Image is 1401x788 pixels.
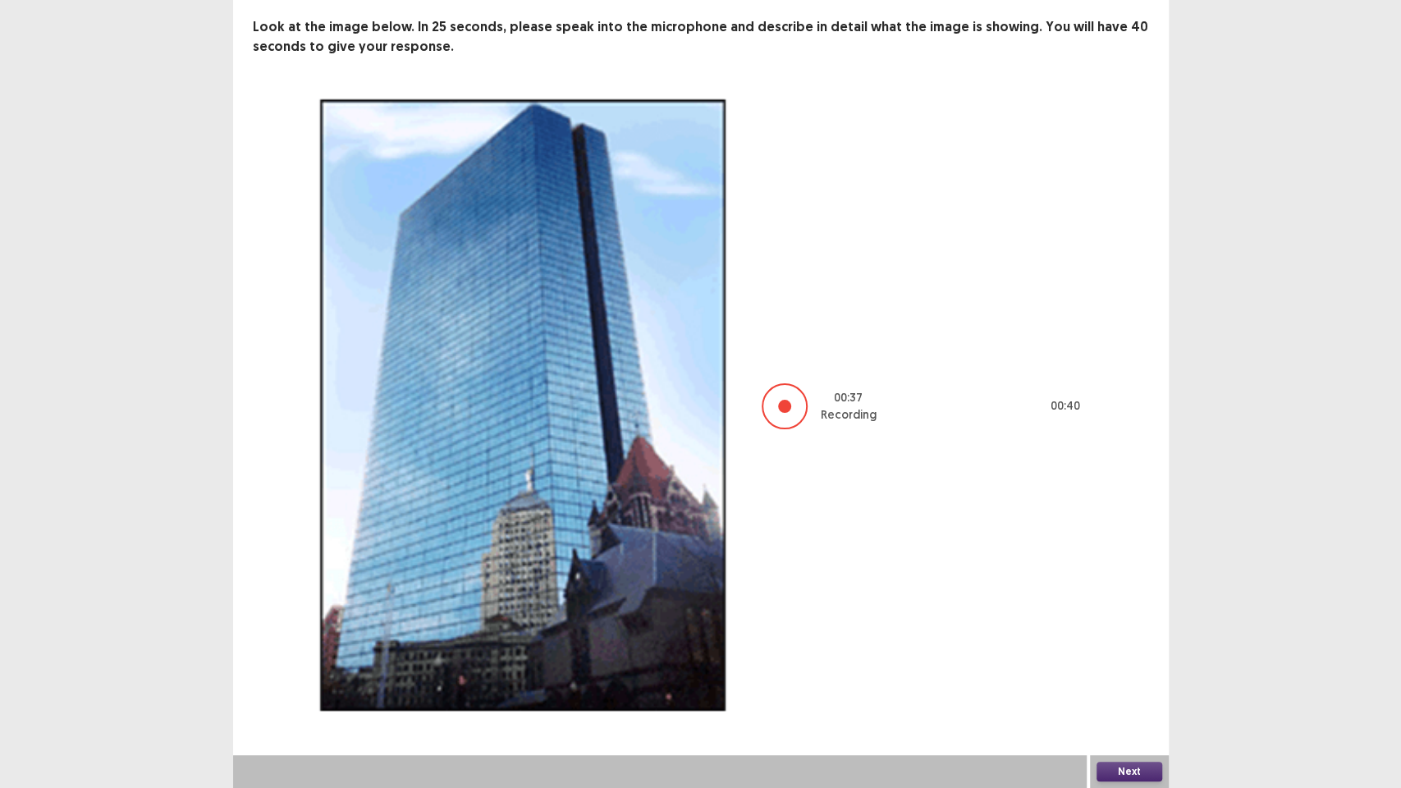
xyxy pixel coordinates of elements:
p: 00 : 40 [1051,397,1080,415]
p: Recording [821,406,877,424]
img: image-description [318,96,729,716]
p: 00 : 37 [834,389,863,406]
p: Look at the image below. In 25 seconds, please speak into the microphone and describe in detail w... [253,17,1149,57]
button: Next [1097,762,1162,781]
